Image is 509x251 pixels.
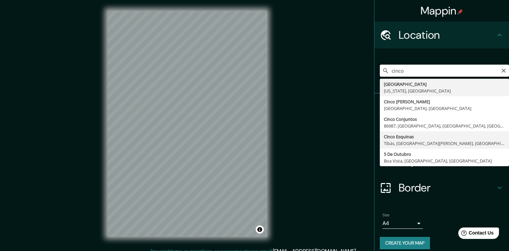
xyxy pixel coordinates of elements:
button: Clear [501,67,506,73]
img: pin-icon.png [458,9,463,14]
div: Layout [374,147,509,174]
h4: Layout [399,154,496,168]
div: Style [374,120,509,147]
div: Pins [374,94,509,120]
div: A4 [383,218,423,229]
div: 5 De Outubro [384,151,505,157]
div: Location [374,22,509,48]
div: Cinco Esquinas [384,133,505,140]
div: [GEOGRAPHIC_DATA] [384,81,505,87]
div: Boa Vista, [GEOGRAPHIC_DATA], [GEOGRAPHIC_DATA] [384,157,505,164]
label: Size [383,212,390,218]
canvas: Map [107,11,267,237]
div: Border [374,174,509,201]
button: Toggle attribution [256,225,264,234]
button: Create your map [380,237,430,249]
h4: Mappin [421,4,463,17]
div: Tibás, [GEOGRAPHIC_DATA][PERSON_NAME], [GEOGRAPHIC_DATA] [384,140,505,147]
div: [US_STATE], [GEOGRAPHIC_DATA] [384,87,505,94]
input: Pick your city or area [380,65,509,77]
iframe: Help widget launcher [449,225,502,244]
div: 86987, [GEOGRAPHIC_DATA], [GEOGRAPHIC_DATA], [GEOGRAPHIC_DATA] [384,122,505,129]
div: [GEOGRAPHIC_DATA], [GEOGRAPHIC_DATA] [384,105,505,112]
h4: Location [399,28,496,42]
div: Cinco [PERSON_NAME] [384,98,505,105]
div: Cinco Conjuntos [384,116,505,122]
h4: Border [399,181,496,194]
